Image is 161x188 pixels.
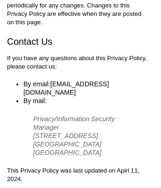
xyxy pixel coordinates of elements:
[7,167,149,183] p: This Privacy Policy was last updated on Apirl 11, 2024.
[23,80,139,97] li: By email: [EMAIL_ADDRESS][DOMAIN_NAME]
[7,54,149,71] p: If you have any questions about this Privacy Policy, please contact us:
[7,36,149,47] h3: Contact Us
[33,115,130,157] blockquote: Privacy/Information Security Manager [STREET_ADDRESS] [GEOGRAPHIC_DATA] [GEOGRAPHIC_DATA]
[23,97,139,105] li: By mail:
